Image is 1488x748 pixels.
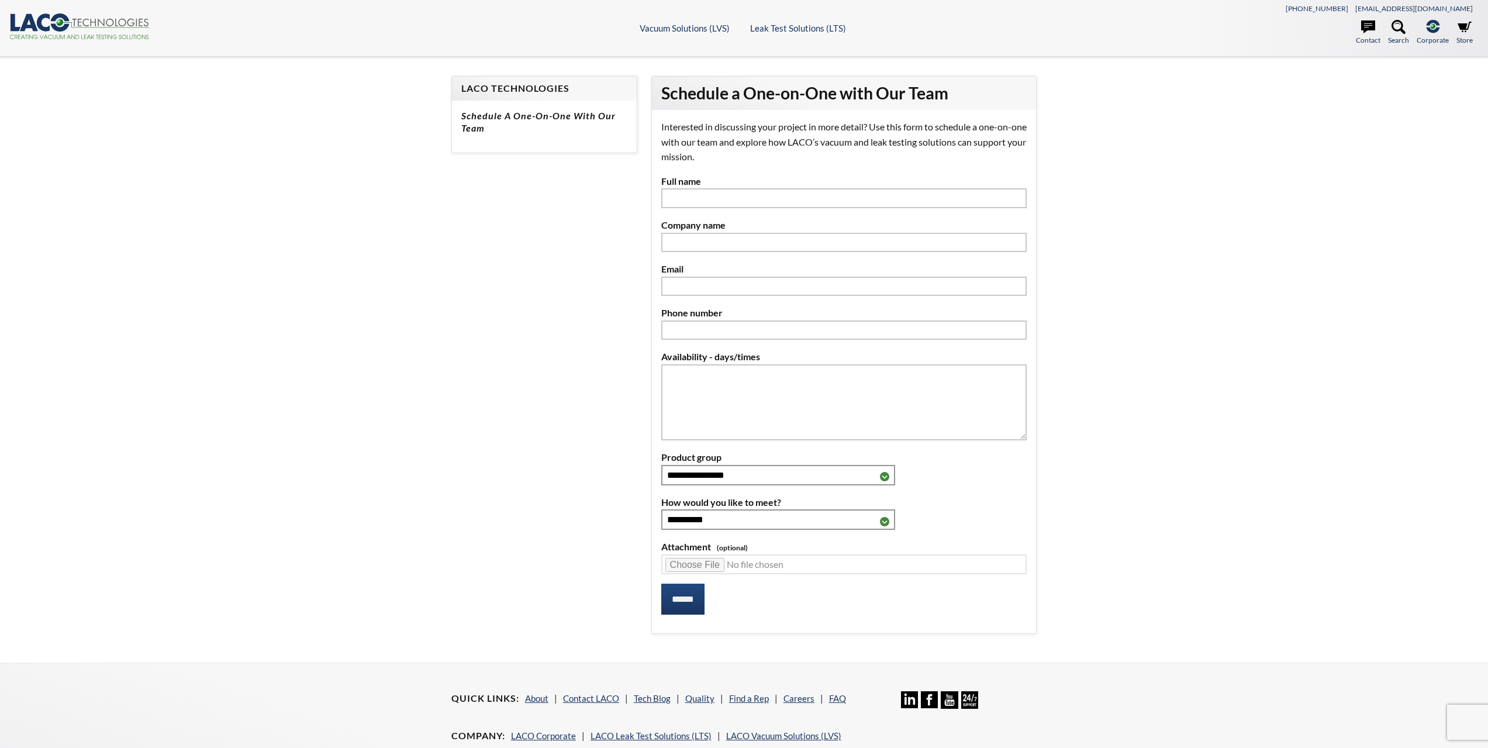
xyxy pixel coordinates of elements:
[640,23,730,33] a: Vacuum Solutions (LVS)
[1356,20,1380,46] a: Contact
[591,730,712,741] a: LACO Leak Test Solutions (LTS)
[783,693,814,704] a: Careers
[511,730,576,741] a: LACO Corporate
[661,495,1027,510] label: How would you like to meet?
[661,119,1027,164] p: Interested in discussing your project in more detail? Use this form to schedule a one-on-one with...
[525,693,548,704] a: About
[661,450,1027,465] label: Product group
[1388,20,1409,46] a: Search
[961,691,978,708] img: 24/7 Support Icon
[461,82,627,95] h4: LACO Technologies
[661,305,1027,320] label: Phone number
[726,730,841,741] a: LACO Vacuum Solutions (LVS)
[661,82,1027,104] h2: Schedule a One-on-One with Our Team
[461,110,627,135] h5: Schedule a One-on-One with Our Team
[661,539,1027,554] label: Attachment
[661,218,1027,233] label: Company name
[829,693,846,704] a: FAQ
[451,730,505,742] h4: Company
[661,349,1027,364] label: Availability - days/times
[661,174,1027,189] label: Full name
[563,693,619,704] a: Contact LACO
[1286,4,1348,13] a: [PHONE_NUMBER]
[961,700,978,711] a: 24/7 Support
[1456,20,1473,46] a: Store
[634,693,671,704] a: Tech Blog
[661,261,1027,277] label: Email
[1417,35,1449,46] span: Corporate
[685,693,714,704] a: Quality
[451,692,519,705] h4: Quick Links
[750,23,846,33] a: Leak Test Solutions (LTS)
[729,693,769,704] a: Find a Rep
[1355,4,1473,13] a: [EMAIL_ADDRESS][DOMAIN_NAME]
